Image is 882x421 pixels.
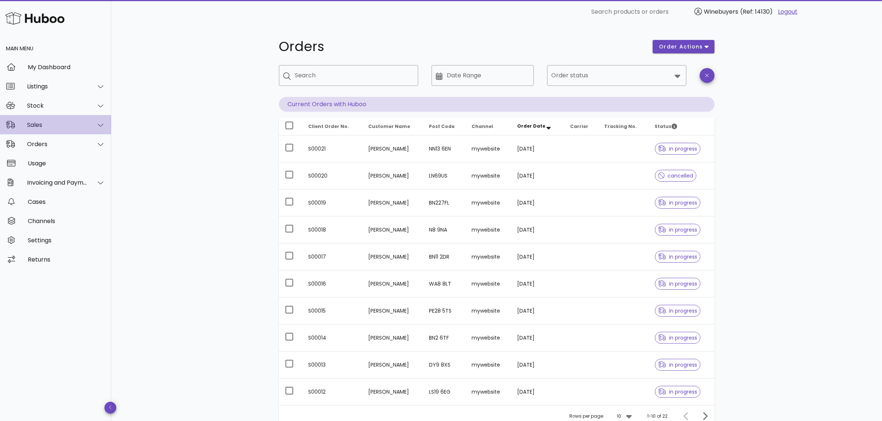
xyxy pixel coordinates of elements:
span: in progress [658,362,698,367]
img: Huboo Logo [5,10,64,26]
th: Customer Name [362,118,423,135]
td: mywebsite [466,162,512,189]
span: in progress [658,308,698,313]
td: mywebsite [466,270,512,297]
th: Tracking No. [598,118,649,135]
td: [DATE] [511,297,564,324]
span: Order Date [517,123,545,129]
td: S00021 [303,135,362,162]
span: in progress [658,389,698,394]
th: Order Date: Sorted descending. Activate to remove sorting. [511,118,564,135]
div: 1-10 of 22 [648,413,668,420]
span: Client Order No. [309,123,349,129]
td: [DATE] [511,270,564,297]
td: mywebsite [466,216,512,243]
span: order actions [659,43,703,51]
p: Current Orders with Huboo [279,97,715,112]
span: in progress [658,200,698,205]
button: order actions [653,40,714,53]
td: mywebsite [466,297,512,324]
td: [PERSON_NAME] [362,216,423,243]
td: [DATE] [511,162,564,189]
td: NN13 6EN [423,135,466,162]
td: [DATE] [511,378,564,405]
div: Settings [28,237,105,244]
td: S00014 [303,324,362,351]
div: Returns [28,256,105,263]
span: Channel [472,123,493,129]
td: S00015 [303,297,362,324]
div: Cases [28,198,105,205]
div: Sales [27,121,87,128]
td: BN227FL [423,189,466,216]
div: My Dashboard [28,64,105,71]
td: S00017 [303,243,362,270]
td: [PERSON_NAME] [362,378,423,405]
td: mywebsite [466,351,512,378]
div: Channels [28,218,105,225]
span: in progress [658,335,698,340]
td: S00016 [303,270,362,297]
td: S00019 [303,189,362,216]
span: (Ref: 14130) [740,7,773,16]
td: [DATE] [511,216,564,243]
td: [DATE] [511,243,564,270]
td: S00012 [303,378,362,405]
span: in progress [658,254,698,259]
span: in progress [658,281,698,286]
td: mywebsite [466,243,512,270]
td: [PERSON_NAME] [362,189,423,216]
td: mywebsite [466,378,512,405]
td: [DATE] [511,351,564,378]
span: cancelled [658,173,693,178]
a: Logout [778,7,798,16]
div: Usage [28,160,105,167]
td: [PERSON_NAME] [362,270,423,297]
th: Carrier [564,118,598,135]
div: Orders [27,141,87,148]
span: Post Code [429,123,455,129]
td: [PERSON_NAME] [362,243,423,270]
td: PE28 5TS [423,297,466,324]
td: [DATE] [511,189,564,216]
div: Stock [27,102,87,109]
td: LN69US [423,162,466,189]
td: S00013 [303,351,362,378]
th: Channel [466,118,512,135]
span: Status [655,123,677,129]
td: [PERSON_NAME] [362,297,423,324]
th: Client Order No. [303,118,362,135]
td: [DATE] [511,135,564,162]
td: S00018 [303,216,362,243]
span: Winebuyers [704,7,738,16]
td: DY9 8XS [423,351,466,378]
td: [PERSON_NAME] [362,324,423,351]
span: in progress [658,146,698,151]
td: BN11 2DR [423,243,466,270]
h1: Orders [279,40,644,53]
td: [PERSON_NAME] [362,135,423,162]
div: Listings [27,83,87,90]
td: [PERSON_NAME] [362,162,423,189]
td: [PERSON_NAME] [362,351,423,378]
div: 10 [617,413,622,420]
span: Carrier [570,123,588,129]
div: Order status [547,65,686,86]
span: Customer Name [368,123,410,129]
th: Post Code [423,118,466,135]
td: WA8 8LT [423,270,466,297]
div: Invoicing and Payments [27,179,87,186]
th: Status [649,118,715,135]
span: in progress [658,227,698,232]
td: LS19 6EG [423,378,466,405]
td: N8 9NA [423,216,466,243]
td: mywebsite [466,135,512,162]
td: [DATE] [511,324,564,351]
td: mywebsite [466,324,512,351]
span: Tracking No. [604,123,637,129]
td: S00020 [303,162,362,189]
td: mywebsite [466,189,512,216]
td: BN2 6TF [423,324,466,351]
